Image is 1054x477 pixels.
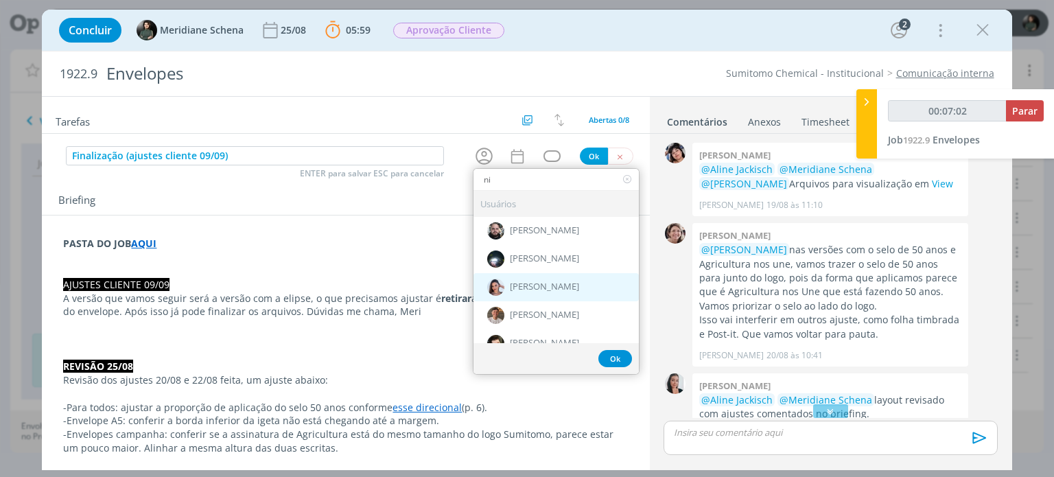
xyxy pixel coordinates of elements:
span: Tarefas [56,112,90,128]
span: 1922.9 [60,67,97,82]
div: 25/08 [281,25,309,35]
button: Ok [598,350,632,367]
div: dialog [42,10,1011,470]
button: Ok [580,148,608,165]
span: [PERSON_NAME] [510,282,579,293]
span: [PERSON_NAME] [510,310,579,321]
span: 20/08 às 10:41 [766,349,823,362]
button: Aprovação Cliente [393,22,505,39]
div: Envelopes [100,57,599,91]
b: [PERSON_NAME] [699,380,771,392]
span: 05:59 [346,23,371,36]
a: Timesheet [801,109,850,129]
p: nas versões com o selo de 50 anos e Agricultura nos une, vamos trazer o selo de 50 anos para junt... [699,243,961,299]
img: G [487,222,504,240]
div: Usuários [473,191,639,217]
p: ------------------------------------------------------------ [63,455,628,469]
img: arrow-down-up.svg [554,114,564,126]
span: @Aline Jackisch [701,163,773,176]
p: -Envelopes campanha: conferir se a assinatura de Agricultura está do mesmo tamanho do logo Sumito... [63,428,628,455]
a: AQUI [131,237,156,250]
img: N [487,279,504,296]
button: MMeridiane Schena [137,20,244,40]
a: View [932,177,953,190]
a: Sumitomo Chemical - Institucional [726,67,884,80]
span: Meridiane Schena [160,25,244,35]
a: Comunicação interna [896,67,994,80]
span: [PERSON_NAME] [510,254,579,265]
button: Parar [1006,100,1044,121]
p: Revisão dos ajustes 20/08 e 22/08 feita, um ajuste abaixo: [63,373,628,387]
p: Arquivos para visualização em [699,163,961,191]
p: Isso vai interferir em outros ajuste, como folha timbrada e Post-it. Que vamos voltar para pauta. [699,313,961,341]
strong: REVISÃO 25/08 [63,360,133,373]
img: V [487,335,504,352]
img: A [665,223,686,244]
input: Buscar usuários [473,170,639,189]
button: 2 [888,19,910,41]
span: Parar [1012,104,1038,117]
span: ENTER para salvar ESC para cancelar [300,168,444,179]
span: 19/08 às 11:10 [766,199,823,211]
span: [PERSON_NAME] [510,226,579,237]
span: Aprovação Cliente [393,23,504,38]
a: Job1922.9Envelopes [888,133,980,146]
button: Concluir [59,18,121,43]
p: -Para todos: ajustar a proporção de aplicação do selo 50 anos conforme (p. 6). [63,401,628,415]
img: M [137,20,157,40]
a: Comentários [666,109,728,129]
p: [PERSON_NAME] [699,199,764,211]
b: [PERSON_NAME] [699,229,771,242]
p: layout revisado com ajustes comentados no briefing. [699,393,961,421]
p: -Envelope A5: conferir a borda inferior da igeta não está chegando até a margem. [63,414,628,428]
span: @[PERSON_NAME] [701,243,787,256]
strong: retirar [441,292,471,305]
div: Anexos [748,115,781,129]
img: G [487,251,504,268]
img: C [665,373,686,394]
span: Briefing [58,192,95,210]
span: @[PERSON_NAME] [701,177,787,190]
span: @Aline Jackisch [701,393,773,406]
span: AJUSTES CLIENTE 09/09 [63,278,169,291]
a: esse direcional [393,401,462,414]
span: Concluir [69,25,112,36]
b: [PERSON_NAME] [699,149,771,161]
span: 1922.9 [903,134,930,146]
p: Vamos priorizar o selo ao lado do logo. [699,299,961,313]
p: A versão que vamos seguir será a versão com a elipse, o que precisamos ajustar é a elipse que est... [63,292,628,319]
img: T [487,307,504,324]
img: E [665,143,686,163]
strong: PASTA DO JOB [63,237,131,250]
span: @Meridiane Schena [780,393,872,406]
div: 2 [899,19,911,30]
span: Envelopes [933,133,980,146]
button: 05:59 [322,19,374,41]
span: Abertas 0/8 [589,115,629,125]
span: @Meridiane Schena [780,163,872,176]
span: [PERSON_NAME] [510,338,579,349]
p: [PERSON_NAME] [699,349,764,362]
